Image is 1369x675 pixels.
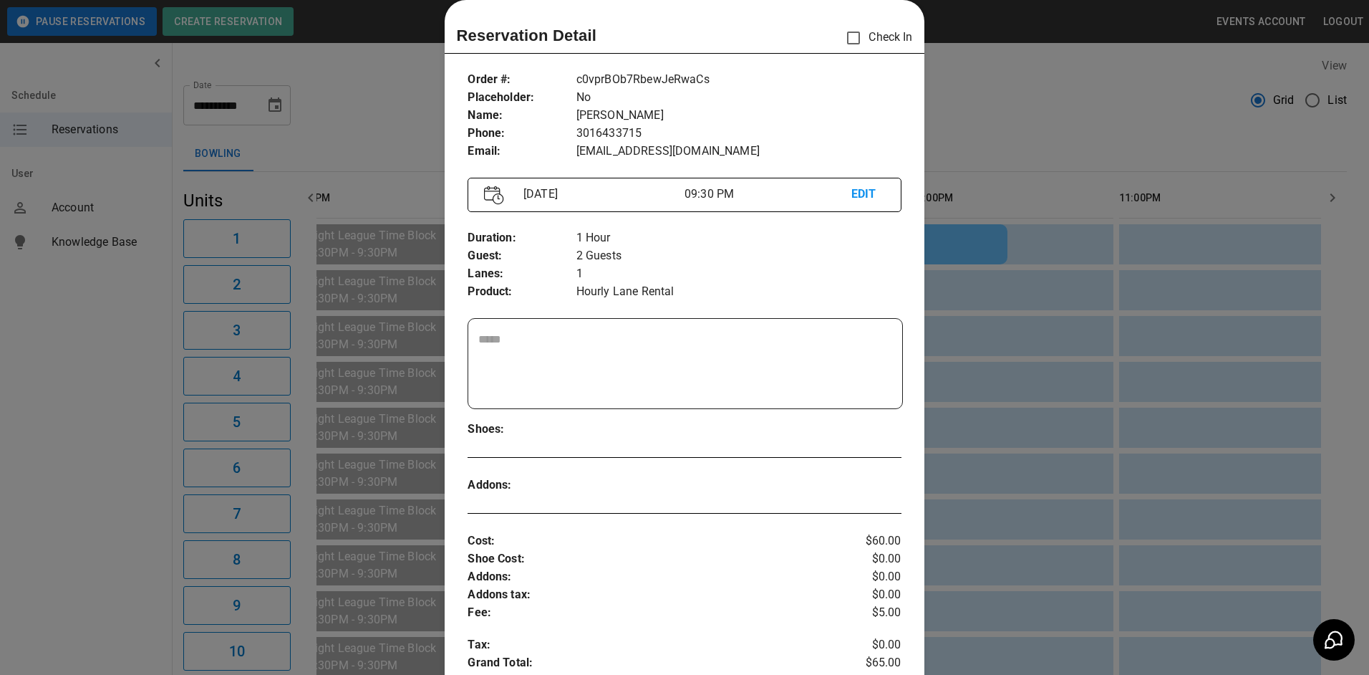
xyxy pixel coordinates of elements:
[468,568,828,586] p: Addons :
[468,71,576,89] p: Order # :
[829,532,901,550] p: $60.00
[576,89,901,107] p: No
[468,477,576,494] p: Addons :
[829,604,901,622] p: $5.00
[576,229,901,247] p: 1 Hour
[468,229,576,247] p: Duration :
[829,636,901,654] p: $0.00
[468,636,828,654] p: Tax :
[576,107,901,125] p: [PERSON_NAME]
[468,265,576,283] p: Lanes :
[829,586,901,604] p: $0.00
[468,125,576,143] p: Phone :
[456,24,596,47] p: Reservation Detail
[851,186,885,204] p: EDIT
[468,604,828,622] p: Fee :
[576,125,901,143] p: 3016433715
[576,247,901,265] p: 2 Guests
[484,186,504,205] img: Vector
[518,186,684,203] p: [DATE]
[829,550,901,568] p: $0.00
[468,283,576,301] p: Product :
[829,568,901,586] p: $0.00
[576,71,901,89] p: c0vprBOb7RbewJeRwaCs
[468,247,576,265] p: Guest :
[576,143,901,161] p: [EMAIL_ADDRESS][DOMAIN_NAME]
[468,107,576,125] p: Name :
[468,143,576,161] p: Email :
[576,283,901,301] p: Hourly Lane Rental
[468,532,828,550] p: Cost :
[468,550,828,568] p: Shoe Cost :
[468,586,828,604] p: Addons tax :
[468,89,576,107] p: Placeholder :
[468,421,576,439] p: Shoes :
[838,23,912,53] p: Check In
[576,265,901,283] p: 1
[684,186,851,203] p: 09:30 PM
